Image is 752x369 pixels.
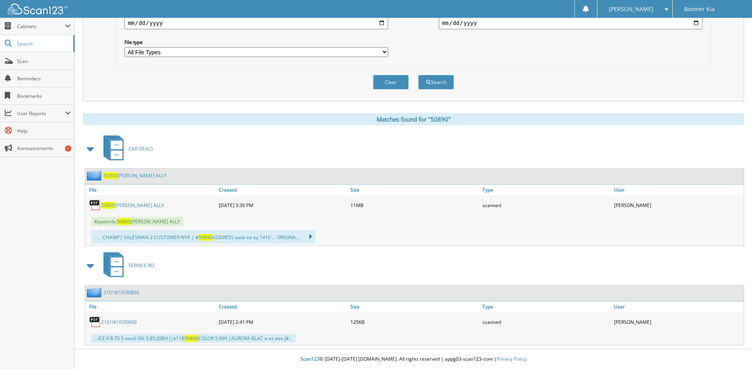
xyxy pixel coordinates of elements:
span: Search [17,40,69,47]
a: CAR DEALS [99,133,153,164]
span: SERVICE RO [128,262,154,269]
label: File type [124,39,388,46]
button: Clear [373,75,409,89]
img: PDF.png [89,316,101,328]
a: Size [348,184,480,195]
input: end [439,17,702,29]
span: [PERSON_NAME] [609,7,653,11]
a: File [85,184,217,195]
input: start [124,17,388,29]
span: CAR DEALS [128,145,153,152]
a: User [612,184,744,195]
span: 50890 [103,172,117,179]
div: [PERSON_NAME] [612,314,744,330]
a: Privacy Policy [497,356,526,362]
iframe: Chat Widget [712,331,752,369]
img: PDF.png [89,199,101,211]
a: 2101IK1IS90890 [101,319,137,325]
a: User [612,301,744,312]
div: scanned [480,197,612,213]
a: Type [480,301,612,312]
a: 2101IK1IS90890 [103,289,139,296]
a: SERVICE RO [99,250,154,281]
a: File [85,301,217,312]
span: Reminders [17,75,71,82]
span: Announcements [17,145,71,152]
img: scan123-logo-white.svg [8,4,67,14]
div: [PERSON_NAME] [612,197,744,213]
img: folder2.png [87,171,103,181]
span: 50890 [199,234,212,241]
div: Matches found for "50890" [83,113,744,125]
div: scanned [480,314,612,330]
span: Scan123 [300,356,320,362]
img: folder2.png [87,287,103,297]
a: Size [348,301,480,312]
span: Boomer Kia [684,7,715,11]
div: 1 [65,145,71,152]
a: 50890[PERSON_NAME] ALLY [101,202,164,209]
div: 125KB [348,314,480,330]
a: Type [480,184,612,195]
span: Help [17,127,71,134]
a: Created [217,301,348,312]
span: User Reports [17,110,65,117]
div: [DATE] 3:36 PM [217,197,348,213]
div: .... . CHAMP| SALESMAN 2 CUSTOMER NYA | # ADDRESS wale ee ey 1410 ... ORIGINA... [91,230,315,243]
span: 50890 [101,202,115,209]
a: Created [217,184,348,195]
span: 50890 [184,335,198,342]
span: Keywords: [PERSON_NAME] ALLY [91,217,183,226]
div: ...ICE K 8.70 5 owz0 OIL 5.85 JOBH (|k118 COLOR 5,999 |AURORA BLAC a ee eee J#... [91,334,296,343]
div: 11MB [348,197,480,213]
div: © [DATE]-[DATE] [DOMAIN_NAME]. All rights reserved | appg03-scan123-com | [75,350,752,369]
span: Scan [17,58,71,65]
span: Cabinets [17,23,65,30]
a: 50890[PERSON_NAME] ALLY [103,172,166,179]
div: [DATE] 2:41 PM [217,314,348,330]
span: Bookmarks [17,93,71,99]
span: 50890 [117,218,131,225]
button: Search [418,75,454,89]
